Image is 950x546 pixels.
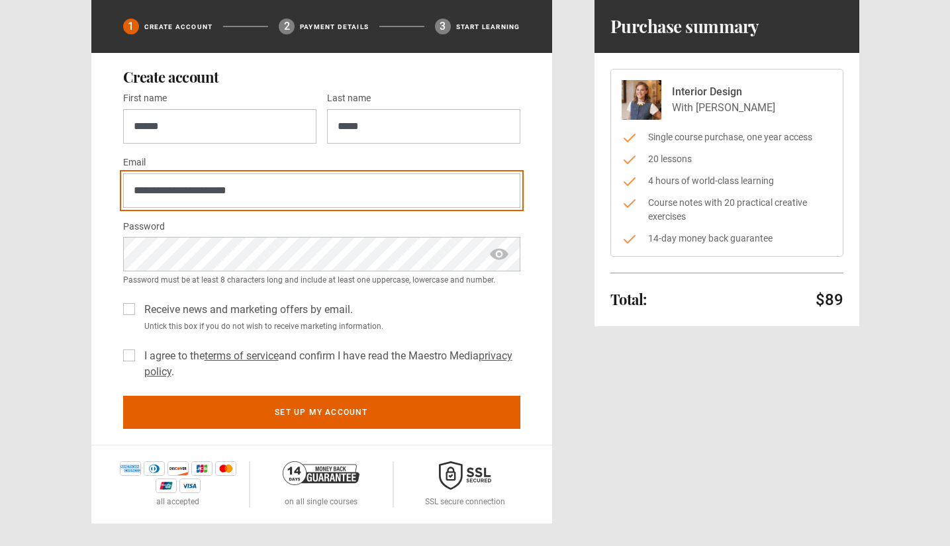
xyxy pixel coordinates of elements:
[215,461,236,476] img: mastercard
[205,349,279,362] a: terms of service
[672,84,775,100] p: Interior Design
[610,291,647,307] h2: Total:
[610,16,759,37] h1: Purchase summary
[622,196,832,224] li: Course notes with 20 practical creative exercises
[283,461,359,485] img: 14-day-money-back-guarantee-42d24aedb5115c0ff13b.png
[139,320,520,332] small: Untick this box if you do not wish to receive marketing information.
[123,274,520,286] small: Password must be at least 8 characters long and include at least one uppercase, lowercase and num...
[123,19,139,34] div: 1
[191,461,213,476] img: jcb
[156,496,199,508] p: all accepted
[179,478,201,493] img: visa
[156,478,177,493] img: unionpay
[123,396,520,429] button: Set up my account
[139,302,353,318] label: Receive news and marketing offers by email.
[622,152,832,166] li: 20 lessons
[622,232,832,246] li: 14-day money back guarantee
[123,69,520,85] h2: Create account
[456,22,520,32] p: Start learning
[139,348,520,380] label: I agree to the and confirm I have read the Maestro Media .
[425,496,505,508] p: SSL secure connection
[672,100,775,116] p: With [PERSON_NAME]
[435,19,451,34] div: 3
[123,155,146,171] label: Email
[120,461,141,476] img: amex
[622,130,832,144] li: Single course purchase, one year access
[285,496,357,508] p: on all single courses
[167,461,189,476] img: discover
[489,237,510,271] span: show password
[622,174,832,188] li: 4 hours of world-class learning
[144,22,213,32] p: Create Account
[327,91,371,107] label: Last name
[123,91,167,107] label: First name
[123,219,165,235] label: Password
[816,289,843,310] p: $89
[144,461,165,476] img: diners
[279,19,295,34] div: 2
[300,22,369,32] p: Payment details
